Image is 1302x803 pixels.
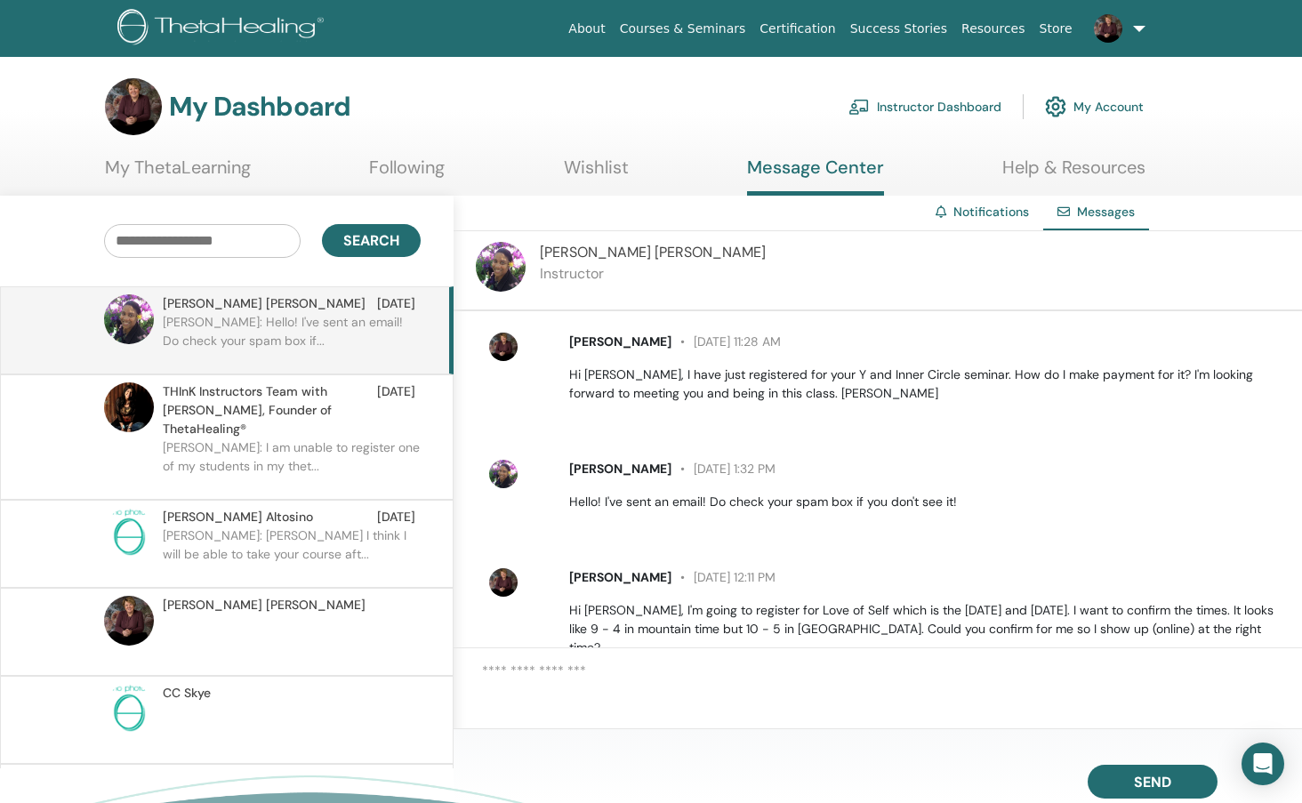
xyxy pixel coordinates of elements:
a: Certification [752,12,842,45]
span: [PERSON_NAME] [569,461,671,477]
span: [PERSON_NAME] [PERSON_NAME] [163,596,366,614]
a: My ThetaLearning [105,157,251,191]
a: Success Stories [843,12,954,45]
button: Search [322,224,421,257]
p: [PERSON_NAME]: I am unable to register one of my students in my thet... [163,438,421,492]
img: no-photo.png [104,508,154,558]
span: [DATE] [377,294,415,313]
img: default.jpg [489,333,518,361]
span: [PERSON_NAME] [569,569,671,585]
span: [PERSON_NAME] Altosino [163,508,313,526]
p: Hi [PERSON_NAME], I have just registered for your Y and Inner Circle seminar. How do I make payme... [569,365,1282,403]
a: Message Center [747,157,884,196]
a: Store [1033,12,1080,45]
img: default.jpg [104,294,154,344]
img: default.jpg [105,78,162,135]
a: My Account [1045,87,1144,126]
a: Following [369,157,445,191]
p: Hi [PERSON_NAME], I'm going to register for Love of Self which is the [DATE] and [DATE]. I want t... [569,601,1282,676]
a: Help & Resources [1002,157,1145,191]
img: default.jpg [476,242,526,292]
span: Send [1134,773,1171,791]
img: default.jpg [489,460,518,488]
span: [DATE] [377,508,415,526]
a: Wishlist [564,157,629,191]
span: Search [343,231,399,250]
p: Hello! I've sent an email! Do check your spam box if you don't see it! [569,493,1282,511]
p: Instructor [540,263,766,285]
img: default.jpg [104,382,154,432]
h3: My Dashboard [169,91,350,123]
p: [PERSON_NAME]: Hello! I've sent an email! Do check your spam box if... [163,313,421,366]
span: [PERSON_NAME] [PERSON_NAME] [163,294,366,313]
p: [PERSON_NAME]: [PERSON_NAME] I think I will be able to take your course aft... [163,526,421,580]
img: logo.png [117,9,330,49]
div: Open Intercom Messenger [1242,743,1284,785]
img: chalkboard-teacher.svg [848,99,870,115]
a: Resources [954,12,1033,45]
span: [DATE] 12:11 PM [671,569,776,585]
span: Messages [1077,204,1135,220]
a: Notifications [953,204,1029,220]
span: [PERSON_NAME] [569,333,671,349]
span: [DATE] 11:28 AM [671,333,781,349]
span: [PERSON_NAME] [PERSON_NAME] [540,243,766,261]
span: [DATE] [377,382,415,438]
img: default.jpg [1094,14,1122,43]
a: Courses & Seminars [613,12,753,45]
a: About [561,12,612,45]
span: [DATE] 1:32 PM [671,461,776,477]
a: Instructor Dashboard [848,87,1001,126]
img: no-photo.png [104,684,154,734]
img: cog.svg [1045,92,1066,122]
span: CC Skye [163,684,211,703]
img: default.jpg [104,596,154,646]
span: THInK Instructors Team with [PERSON_NAME], Founder of ThetaHealing® [163,382,377,438]
button: Send [1088,765,1218,799]
img: default.jpg [489,568,518,597]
